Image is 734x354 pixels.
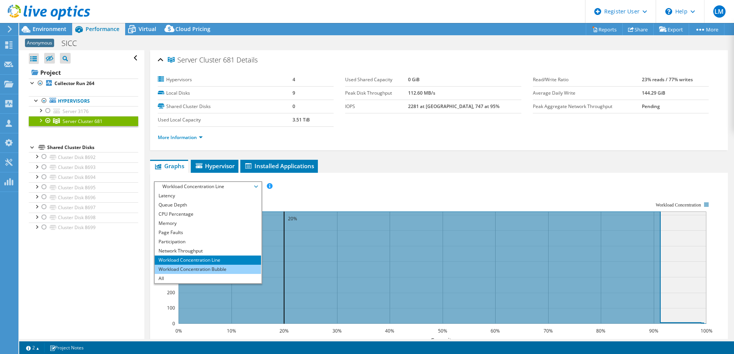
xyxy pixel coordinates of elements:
span: Graphs [154,162,184,170]
label: Peak Disk Throughput [345,89,408,97]
li: Queue Depth [155,200,261,210]
a: Cluster Disk 8696 [29,192,138,202]
div: Shared Cluster Disks [47,143,138,152]
li: CPU Percentage [155,210,261,219]
b: 23% reads / 77% writes [642,76,693,83]
a: 2 [21,343,45,352]
a: Server 3176 [29,106,138,116]
b: 2281 at [GEOGRAPHIC_DATA], 747 at 95% [408,103,499,110]
span: Installed Applications [244,162,314,170]
a: Cluster Disk 8695 [29,182,138,192]
label: Used Local Capacity [158,116,293,124]
span: Cloud Pricing [175,25,210,33]
text: 90% [649,328,658,334]
label: Shared Cluster Disks [158,103,293,110]
text: 20% [279,328,289,334]
text: 20% [288,215,297,222]
a: Cluster Disk 8698 [29,213,138,223]
li: Latency [155,191,261,200]
a: Collector Run 264 [29,79,138,88]
li: Participation [155,237,261,246]
a: Reports [586,23,623,35]
b: 0 [293,103,295,110]
a: Cluster Disk 8697 [29,202,138,212]
text: 100 [167,305,175,311]
text: 10% [227,328,236,334]
text: 0% [175,328,182,334]
text: 50% [438,328,447,334]
span: Virtual [139,25,156,33]
a: Cluster Disk 8699 [29,223,138,233]
b: 144.29 GiB [642,90,665,96]
text: 80% [596,328,605,334]
a: More Information [158,134,203,141]
h1: SICC [58,39,89,48]
a: Hypervisors [29,96,138,106]
text: Capacity [430,336,455,345]
a: Project Notes [44,343,89,352]
b: Collector Run 264 [55,80,94,87]
label: Local Disks [158,89,293,97]
b: 0 GiB [408,76,420,83]
text: 60% [491,328,500,334]
text: 200 [167,289,175,296]
span: Performance [86,25,119,33]
li: Network Throughput [155,246,261,256]
label: Peak Aggregate Network Throughput [533,103,642,110]
li: All [155,274,261,283]
b: 9 [293,90,295,96]
li: Workload Concentration Line [155,256,261,265]
span: Server Cluster 681 [63,118,102,125]
li: Memory [155,219,261,228]
a: Cluster Disk 8693 [29,162,138,172]
span: Server 3176 [63,108,89,115]
a: Cluster Disk 8694 [29,172,138,182]
a: More [689,23,724,35]
b: Pending [642,103,660,110]
b: 3.51 TiB [293,116,310,123]
a: Share [622,23,654,35]
span: Details [236,55,258,64]
li: Workload Concentration Bubble [155,265,261,274]
span: Environment [33,25,66,33]
label: IOPS [345,103,408,110]
text: 100% [700,328,712,334]
span: Server Cluster 681 [168,56,235,64]
span: LM [713,5,726,18]
span: Hypervisor [195,162,235,170]
a: Server Cluster 681 [29,116,138,126]
text: Workload Concentration [656,202,701,208]
span: Anonymous [25,39,54,47]
svg: \n [665,8,672,15]
label: Used Shared Capacity [345,76,408,84]
text: 40% [385,328,394,334]
label: Average Daily Write [533,89,642,97]
li: Page Faults [155,228,261,237]
a: Project [29,66,138,79]
label: Read/Write Ratio [533,76,642,84]
a: Cluster Disk 8692 [29,152,138,162]
label: Hypervisors [158,76,293,84]
a: Export [653,23,689,35]
b: 4 [293,76,295,83]
b: 112.60 MB/s [408,90,435,96]
span: Workload Concentration Line [159,182,257,191]
text: 0 [172,320,175,327]
text: 30% [332,328,342,334]
text: 70% [544,328,553,334]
